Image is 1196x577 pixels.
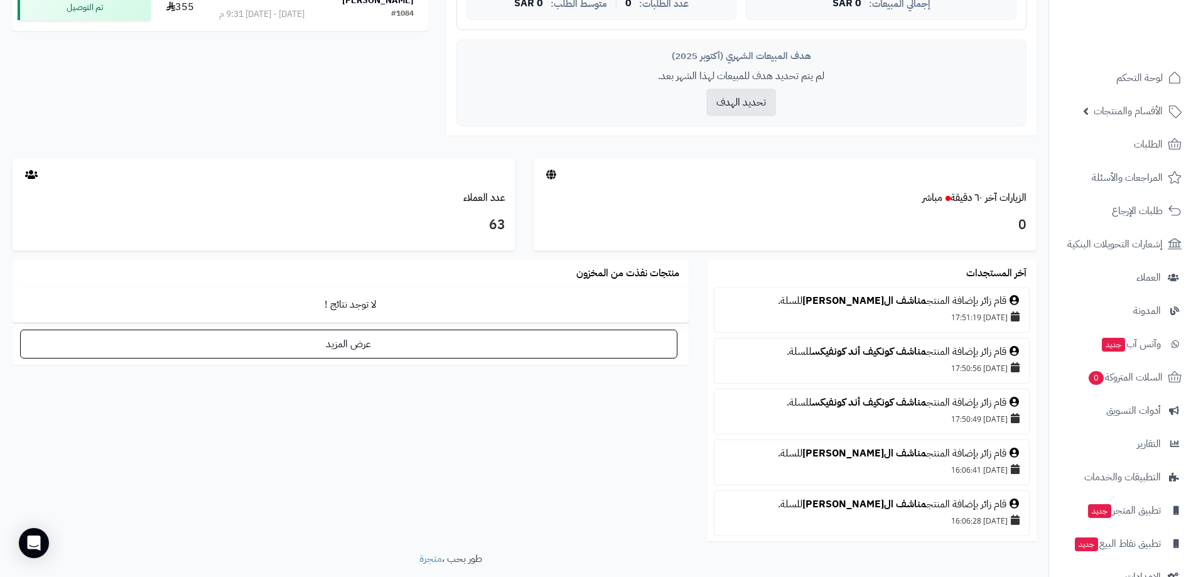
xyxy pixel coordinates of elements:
a: متجرة [419,551,442,566]
div: [DATE] 17:51:19 [721,308,1023,326]
div: [DATE] 17:50:49 [721,410,1023,428]
h3: منتجات نفذت من المخزون [576,268,679,279]
a: عدد العملاء [463,190,505,205]
a: المدونة [1057,296,1188,326]
h3: 63 [22,215,505,236]
div: [DATE] 17:50:56 [721,359,1023,377]
span: المراجعات والأسئلة [1092,169,1163,186]
small: مباشر [922,190,942,205]
a: الزيارات آخر ٦٠ دقيقةمباشر [922,190,1026,205]
a: مناشف كونكيف أند كونفيكس [812,344,927,359]
a: العملاء [1057,262,1188,293]
a: تطبيق نقاط البيعجديد [1057,529,1188,559]
span: المدونة [1133,302,1161,320]
span: أدوات التسويق [1106,402,1161,419]
span: التقارير [1137,435,1161,453]
a: أدوات التسويق [1057,396,1188,426]
span: الطلبات [1134,136,1163,153]
h3: 0 [543,215,1026,236]
a: إشعارات التحويلات البنكية [1057,229,1188,259]
h3: آخر المستجدات [966,268,1026,279]
span: تطبيق نقاط البيع [1074,535,1161,553]
span: السلات المتروكة [1087,369,1163,386]
a: طلبات الإرجاع [1057,196,1188,226]
a: التقارير [1057,429,1188,459]
a: لوحة التحكم [1057,63,1188,93]
td: لا توجد نتائج ! [13,288,689,322]
span: لوحة التحكم [1116,69,1163,87]
div: قام زائر بإضافة المنتج للسلة. [721,345,1023,359]
span: إشعارات التحويلات البنكية [1067,235,1163,253]
div: [DATE] 16:06:28 [721,512,1023,529]
div: [DATE] 16:06:41 [721,461,1023,478]
span: وآتس آب [1101,335,1161,353]
a: عرض المزيد [20,330,677,359]
a: وآتس آبجديد [1057,329,1188,359]
span: طلبات الإرجاع [1112,202,1163,220]
button: تحديد الهدف [706,89,776,116]
div: [DATE] - [DATE] 9:31 م [219,8,304,21]
a: السلات المتروكة0 [1057,362,1188,392]
span: الأقسام والمنتجات [1094,102,1163,120]
span: 0 [1089,371,1104,385]
a: مناشف ال[PERSON_NAME] [802,293,927,308]
p: لم يتم تحديد هدف للمبيعات لهذا الشهر بعد. [466,69,1016,84]
a: التطبيقات والخدمات [1057,462,1188,492]
a: تطبيق المتجرجديد [1057,495,1188,526]
div: قام زائر بإضافة المنتج للسلة. [721,497,1023,512]
div: Open Intercom Messenger [19,528,49,558]
span: التطبيقات والخدمات [1084,468,1161,486]
div: هدف المبيعات الشهري (أكتوبر 2025) [466,50,1016,63]
span: تطبيق المتجر [1087,502,1161,519]
div: #1084 [391,8,414,21]
span: جديد [1088,504,1111,518]
div: قام زائر بإضافة المنتج للسلة. [721,294,1023,308]
span: جديد [1102,338,1125,352]
span: جديد [1075,537,1098,551]
div: قام زائر بإضافة المنتج للسلة. [721,396,1023,410]
span: العملاء [1136,269,1161,286]
a: مناشف ال[PERSON_NAME] [802,497,927,512]
a: مناشف ال[PERSON_NAME] [802,446,927,461]
a: الطلبات [1057,129,1188,159]
a: مناشف كونكيف أند كونفيكس [812,395,927,410]
div: قام زائر بإضافة المنتج للسلة. [721,446,1023,461]
a: المراجعات والأسئلة [1057,163,1188,193]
